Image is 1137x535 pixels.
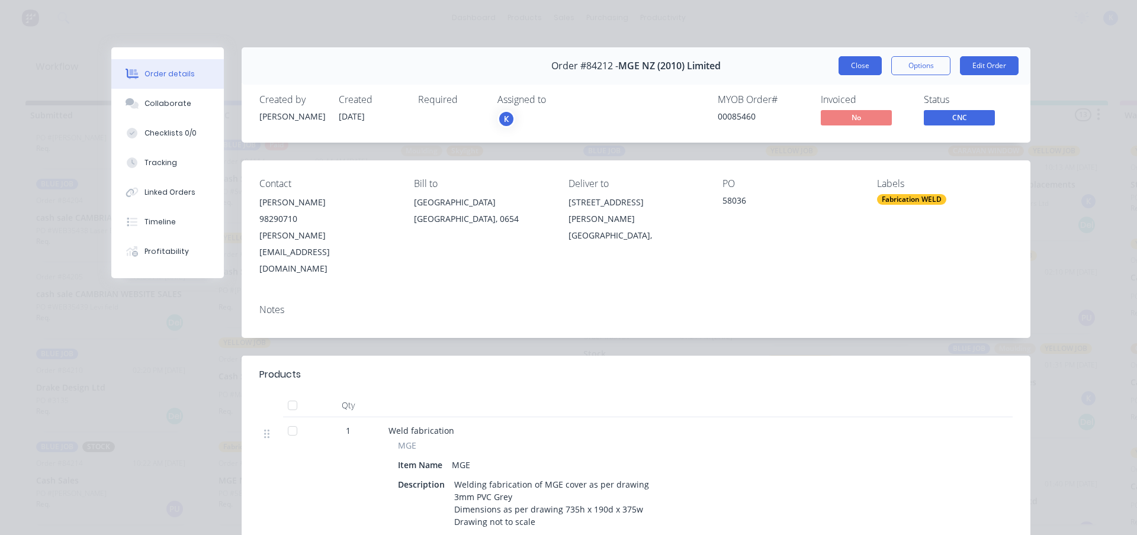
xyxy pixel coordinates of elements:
div: Fabrication WELD [877,194,946,205]
span: Weld fabrication [388,425,454,436]
div: Description [398,476,449,493]
div: [PERSON_NAME]98290710[PERSON_NAME][EMAIL_ADDRESS][DOMAIN_NAME] [259,194,395,277]
span: [DATE] [339,111,365,122]
div: Welding fabrication of MGE cover as per drawing 3mm PVC Grey Dimensions as per drawing 735h x 190... [449,476,656,530]
div: [GEOGRAPHIC_DATA], [568,227,704,244]
div: Created by [259,94,325,105]
div: Linked Orders [144,187,195,198]
button: CNC [924,110,995,128]
span: 1 [346,424,351,437]
div: Checklists 0/0 [144,128,197,138]
div: [STREET_ADDRESS][PERSON_NAME] [568,194,704,227]
div: Item Name [398,456,447,473]
div: Collaborate [144,98,191,109]
div: [GEOGRAPHIC_DATA][GEOGRAPHIC_DATA], 0654 [414,194,550,232]
button: Collaborate [111,89,224,118]
button: Timeline [111,207,224,237]
div: 98290710 [259,211,395,227]
div: Created [339,94,404,105]
div: 58036 [722,194,858,211]
div: Profitability [144,246,189,257]
div: Contact [259,178,395,189]
button: Tracking [111,148,224,178]
div: Order details [144,69,195,79]
span: MGE NZ (2010) Limited [618,60,721,72]
button: Linked Orders [111,178,224,207]
div: MGE [447,456,475,473]
div: Invoiced [821,94,910,105]
button: Options [891,56,950,75]
div: Status [924,94,1013,105]
button: Close [839,56,882,75]
button: Profitability [111,237,224,266]
div: Assigned to [497,94,616,105]
span: Order #84212 - [551,60,618,72]
div: [PERSON_NAME] [259,194,395,211]
div: [GEOGRAPHIC_DATA] [414,194,550,211]
div: [STREET_ADDRESS][PERSON_NAME][GEOGRAPHIC_DATA], [568,194,704,244]
div: Products [259,368,301,382]
button: Order details [111,59,224,89]
div: Notes [259,304,1013,315]
button: K [497,110,515,128]
span: CNC [924,110,995,125]
div: Labels [877,178,1013,189]
div: [GEOGRAPHIC_DATA], 0654 [414,211,550,227]
div: PO [722,178,858,189]
div: Deliver to [568,178,704,189]
div: Tracking [144,157,177,168]
div: 00085460 [718,110,807,123]
div: Bill to [414,178,550,189]
div: [PERSON_NAME][EMAIL_ADDRESS][DOMAIN_NAME] [259,227,395,277]
div: Required [418,94,483,105]
span: No [821,110,892,125]
div: Timeline [144,217,176,227]
button: Edit Order [960,56,1019,75]
div: MYOB Order # [718,94,807,105]
span: MGE [398,439,416,452]
button: Checklists 0/0 [111,118,224,148]
div: [PERSON_NAME] [259,110,325,123]
div: Qty [313,394,384,417]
